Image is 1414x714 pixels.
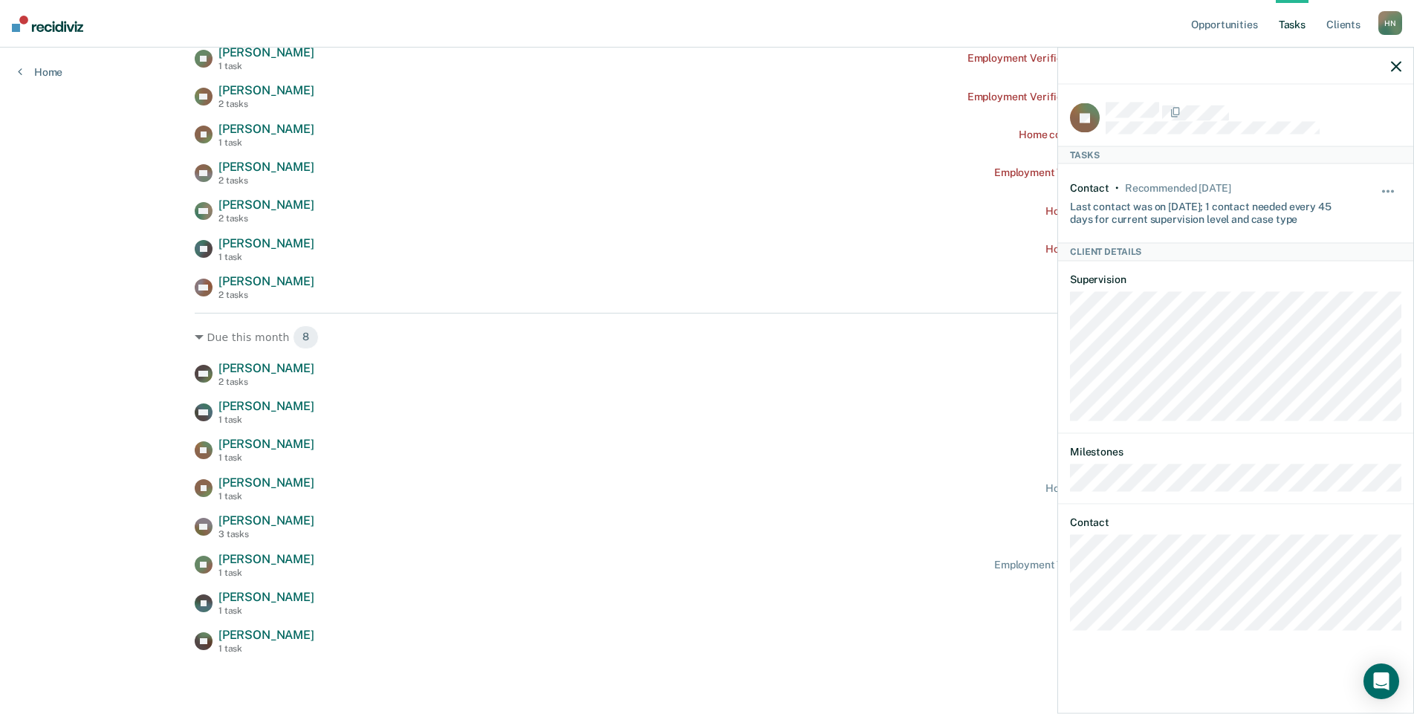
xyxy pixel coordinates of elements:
div: 1 task [218,568,314,578]
div: H N [1378,11,1402,35]
div: Employment Verification recommended [DATE] [994,166,1219,179]
div: 2 tasks [218,290,314,300]
div: 1 task [218,452,314,463]
span: [PERSON_NAME] [218,399,314,413]
div: 1 task [218,61,314,71]
div: Employment Verification recommended a month ago [967,91,1219,103]
div: Due this month [195,325,1219,349]
span: [PERSON_NAME] [218,590,314,604]
div: Tasks [1058,146,1413,163]
span: [PERSON_NAME] [218,274,314,288]
div: • [1115,182,1119,195]
span: 8 [293,325,319,349]
div: Home contact recommended [DATE] [1045,482,1219,495]
div: 2 tasks [218,175,314,186]
dt: Supervision [1070,273,1401,285]
div: 1 task [218,491,314,502]
span: [PERSON_NAME] [218,83,314,97]
div: 3 tasks [218,529,314,539]
div: Recommended in 4 days [1125,182,1230,195]
img: Recidiviz [12,16,83,32]
div: Client Details [1058,243,1413,261]
div: 1 task [218,643,314,654]
span: [PERSON_NAME] [218,628,314,642]
div: 1 task [218,415,314,425]
span: [PERSON_NAME] [218,236,314,250]
span: [PERSON_NAME] [218,361,314,375]
div: 2 tasks [218,377,314,387]
div: 2 tasks [218,213,314,224]
div: 1 task [218,606,314,616]
span: [PERSON_NAME] [218,45,314,59]
div: Employment Verification recommended [DATE] [994,559,1219,571]
span: [PERSON_NAME] [218,552,314,566]
div: Home contact recommended a month ago [1019,129,1219,141]
a: Home [18,65,62,79]
div: Home contact recommended [DATE] [1045,205,1219,218]
div: Employment Verification recommended a month ago [967,52,1219,65]
span: [PERSON_NAME] [218,160,314,174]
dt: Contact [1070,516,1401,529]
span: [PERSON_NAME] [218,198,314,212]
div: Last contact was on [DATE]; 1 contact needed every 45 days for current supervision level and case... [1070,194,1346,225]
div: 2 tasks [218,99,314,109]
span: [PERSON_NAME] [218,437,314,451]
dt: Milestones [1070,446,1401,458]
span: [PERSON_NAME] [218,122,314,136]
span: [PERSON_NAME] [218,476,314,490]
div: 1 task [218,137,314,148]
div: Home contact recommended [DATE] [1045,243,1219,256]
span: [PERSON_NAME] [218,513,314,528]
div: Contact [1070,182,1109,195]
div: 1 task [218,252,314,262]
div: Open Intercom Messenger [1363,663,1399,699]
